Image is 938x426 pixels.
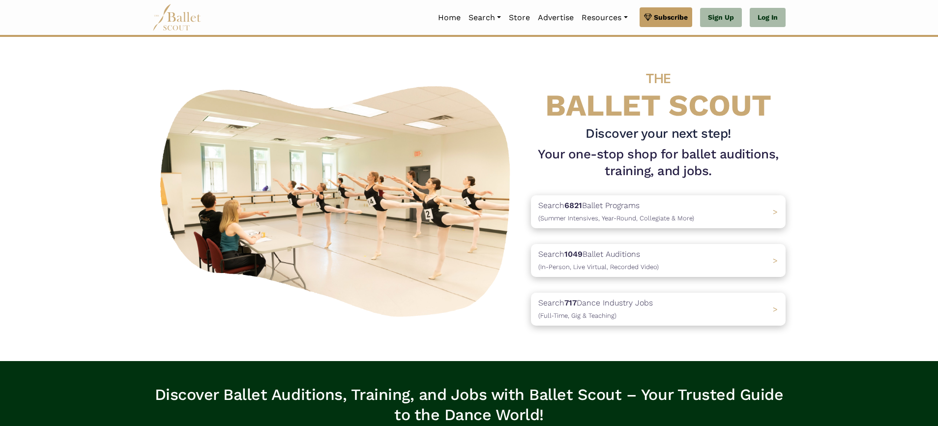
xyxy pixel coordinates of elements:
[640,7,692,27] a: Subscribe
[773,304,778,314] span: >
[644,12,652,23] img: gem.svg
[505,7,534,28] a: Store
[750,8,786,28] a: Log In
[531,195,786,228] a: Search6821Ballet Programs(Summer Intensives, Year-Round, Collegiate & More)>
[538,312,616,319] span: (Full-Time, Gig & Teaching)
[531,244,786,277] a: Search1049Ballet Auditions(In-Person, Live Virtual, Recorded Video) >
[152,75,523,323] img: A group of ballerinas talking to each other in a ballet studio
[434,7,465,28] a: Home
[564,249,583,259] b: 1049
[773,256,778,265] span: >
[534,7,578,28] a: Advertise
[531,125,786,142] h3: Discover your next step!
[465,7,505,28] a: Search
[538,214,694,222] span: (Summer Intensives, Year-Round, Collegiate & More)
[564,298,577,307] b: 717
[538,248,659,273] p: Search Ballet Auditions
[773,207,778,216] span: >
[564,201,582,210] b: 6821
[531,57,786,122] h4: BALLET SCOUT
[531,293,786,326] a: Search717Dance Industry Jobs(Full-Time, Gig & Teaching) >
[538,199,694,224] p: Search Ballet Programs
[152,385,786,426] h3: Discover Ballet Auditions, Training, and Jobs with Ballet Scout – Your Trusted Guide to the Dance...
[538,297,653,322] p: Search Dance Industry Jobs
[700,8,742,28] a: Sign Up
[578,7,631,28] a: Resources
[538,263,659,271] span: (In-Person, Live Virtual, Recorded Video)
[646,70,671,87] span: THE
[654,12,688,23] span: Subscribe
[531,146,786,180] h1: Your one-stop shop for ballet auditions, training, and jobs.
